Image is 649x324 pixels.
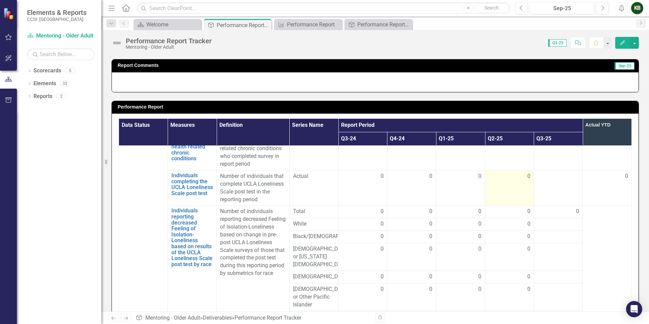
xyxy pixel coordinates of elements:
[203,315,232,321] a: Deliverables
[293,220,335,228] span: White
[220,208,286,277] p: Number of individuals reporting decreased Feeling of Isolation-Loneliness based on change in pre-...
[118,105,635,110] h3: Performance Report
[387,283,436,311] td: Double-Click to Edit
[475,3,508,13] button: Search
[532,4,592,13] div: Sep-25
[631,2,643,14] button: KB
[27,32,95,40] a: Mentoring - Older Adult
[381,245,384,253] span: 0
[527,245,530,253] span: 0
[429,245,432,253] span: 0
[485,218,534,231] td: Double-Click to Edit
[484,5,499,10] span: Search
[429,220,432,228] span: 0
[387,271,436,283] td: Double-Click to Edit
[65,68,75,74] div: 5
[112,38,122,48] img: Not Defined
[478,208,481,215] span: 0
[27,8,87,17] span: Elements & Reports
[126,37,212,45] div: Performance Report Tracker
[168,170,217,206] td: Double-Click to Edit Right Click for Context Menu
[530,2,595,14] button: Sep-25
[338,170,387,206] td: Double-Click to Edit
[293,233,335,240] span: Black/[DEMOGRAPHIC_DATA]
[485,170,534,206] td: Double-Click to Edit
[387,243,436,271] td: Double-Click to Edit
[436,283,485,311] td: Double-Click to Edit
[3,8,15,20] img: ClearPoint Strategy
[346,20,410,29] a: Performance Report Tracker
[576,208,579,215] span: 0
[357,20,410,29] div: Performance Report Tracker
[145,315,200,321] a: Mentoring - Older Adult
[527,233,530,240] span: 0
[220,172,286,203] p: Number of individuals that complete UCLA Loneliness Scale post test in the reporting period
[387,231,436,243] td: Double-Click to Edit
[436,243,485,271] td: Double-Click to Edit
[615,62,634,70] span: Sep-25
[381,172,384,180] span: 0
[534,283,583,311] td: Double-Click to Edit
[171,114,213,162] a: Older adults reporting confidence in managing 1+ physical/mental health related chronic conditions
[381,233,384,240] span: 0
[436,231,485,243] td: Double-Click to Edit
[136,314,370,322] div: » »
[27,17,87,22] small: CCSI: [GEOGRAPHIC_DATA]
[338,231,387,243] td: Double-Click to Edit
[33,67,61,75] a: Scorecards
[534,271,583,283] td: Double-Click to Edit
[118,63,462,68] h3: Report Comments
[293,245,335,269] span: [DEMOGRAPHIC_DATA] or [US_STATE][DEMOGRAPHIC_DATA]
[381,220,384,228] span: 0
[534,231,583,243] td: Double-Click to Edit
[276,20,340,29] a: Performance Report
[436,218,485,231] td: Double-Click to Edit
[217,21,270,29] div: Performance Report Tracker
[137,2,510,14] input: Search ClearPoint...
[293,172,335,180] span: Actual
[338,243,387,271] td: Double-Click to Edit
[287,20,340,29] div: Performance Report
[527,285,530,293] span: 0
[27,48,95,60] input: Search Below...
[626,301,642,317] div: Open Intercom Messenger
[381,273,384,281] span: 0
[33,80,56,88] a: Elements
[478,285,481,293] span: 0
[429,172,432,180] span: 0
[485,243,534,271] td: Double-Click to Edit
[429,233,432,240] span: 0
[485,231,534,243] td: Double-Click to Edit
[381,285,384,293] span: 0
[293,208,335,215] span: Total
[478,273,481,281] span: 0
[527,273,530,281] span: 0
[387,170,436,206] td: Double-Click to Edit
[485,283,534,311] td: Double-Click to Edit
[478,245,481,253] span: 0
[527,220,530,228] span: 0
[381,208,384,215] span: 0
[293,273,335,281] span: [DEMOGRAPHIC_DATA]
[625,173,628,179] span: 0
[429,285,432,293] span: 0
[59,81,70,87] div: 32
[171,208,213,267] a: Individuals reporting decreased Feeling of Isolation-Loneliness based on results of the UCLA Lone...
[548,39,567,47] span: Q3-25
[478,233,481,240] span: 0
[146,20,199,29] div: Welcome
[478,220,481,228] span: 0
[436,170,485,206] td: Double-Click to Edit
[235,315,301,321] div: Performance Report Tracker
[436,271,485,283] td: Double-Click to Edit
[527,172,530,180] span: 0
[534,218,583,231] td: Double-Click to Edit
[135,20,199,29] a: Welcome
[338,283,387,311] td: Double-Click to Edit
[56,93,67,99] div: 2
[429,273,432,281] span: 0
[338,218,387,231] td: Double-Click to Edit
[429,208,432,215] span: 0
[338,271,387,283] td: Double-Click to Edit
